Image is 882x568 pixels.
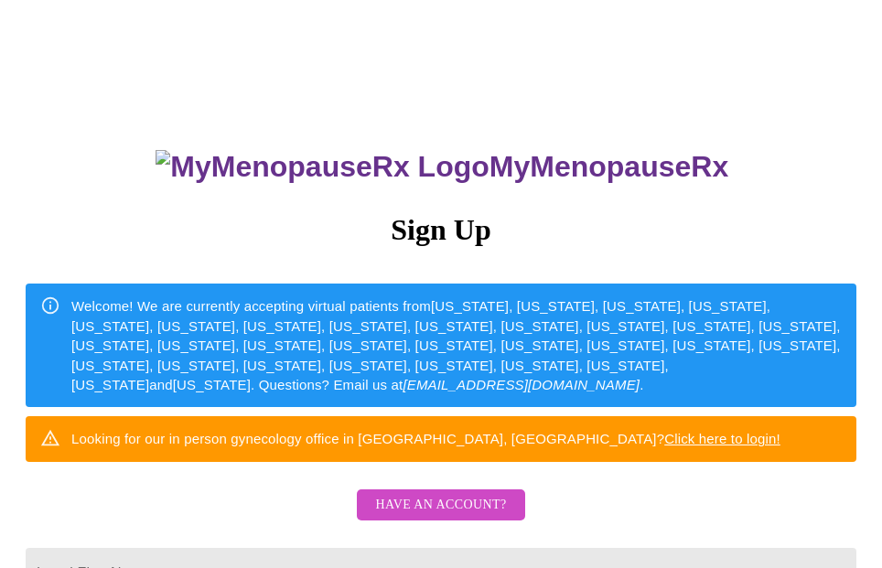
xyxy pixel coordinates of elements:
button: Have an account? [357,489,524,521]
em: [EMAIL_ADDRESS][DOMAIN_NAME] [403,377,640,392]
div: Looking for our in person gynecology office in [GEOGRAPHIC_DATA], [GEOGRAPHIC_DATA]? [71,422,780,455]
img: MyMenopauseRx Logo [156,150,489,184]
h3: MyMenopauseRx [28,150,857,184]
span: Have an account? [375,494,506,517]
div: Welcome! We are currently accepting virtual patients from [US_STATE], [US_STATE], [US_STATE], [US... [71,289,842,402]
a: Have an account? [352,509,529,525]
h3: Sign Up [26,213,856,247]
a: Click here to login! [664,431,780,446]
